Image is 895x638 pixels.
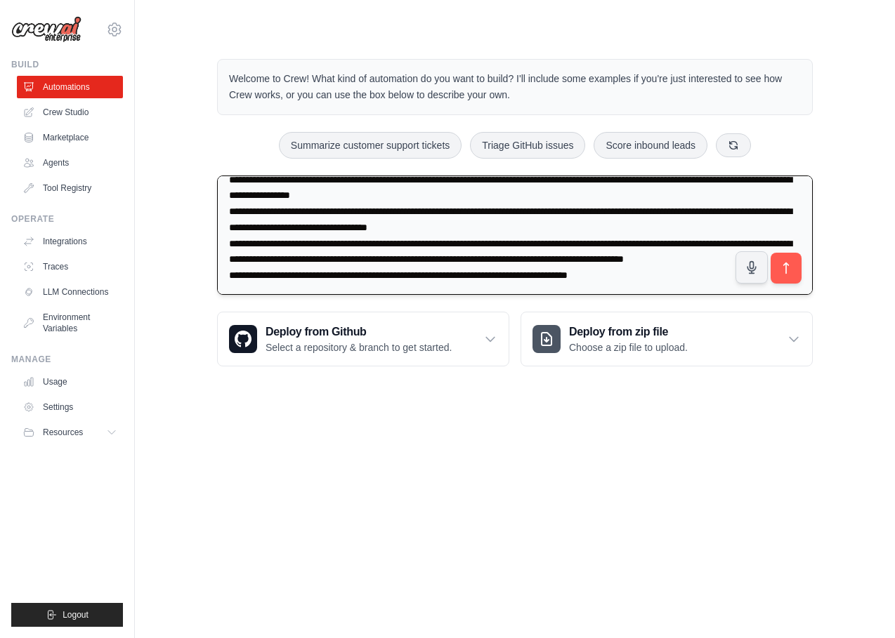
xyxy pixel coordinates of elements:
[17,76,123,98] a: Automations
[43,427,83,438] span: Resources
[266,324,452,340] h3: Deploy from Github
[825,571,895,638] iframe: Chat Widget
[11,213,123,225] div: Operate
[17,281,123,303] a: LLM Connections
[266,340,452,354] p: Select a repository & branch to get started.
[17,101,123,124] a: Crew Studio
[11,59,123,70] div: Build
[63,609,89,620] span: Logout
[11,16,81,43] img: Logo
[569,340,688,354] p: Choose a zip file to upload.
[17,255,123,278] a: Traces
[17,421,123,444] button: Resources
[594,132,707,159] button: Score inbound leads
[229,71,801,103] p: Welcome to Crew! What kind of automation do you want to build? I'll include some examples if you'...
[470,132,585,159] button: Triage GitHub issues
[11,354,123,365] div: Manage
[17,126,123,149] a: Marketplace
[279,132,462,159] button: Summarize customer support tickets
[17,152,123,174] a: Agents
[17,396,123,418] a: Settings
[17,230,123,253] a: Integrations
[17,177,123,199] a: Tool Registry
[17,306,123,340] a: Environment Variables
[569,324,688,340] h3: Deploy from zip file
[17,371,123,393] a: Usage
[11,603,123,627] button: Logout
